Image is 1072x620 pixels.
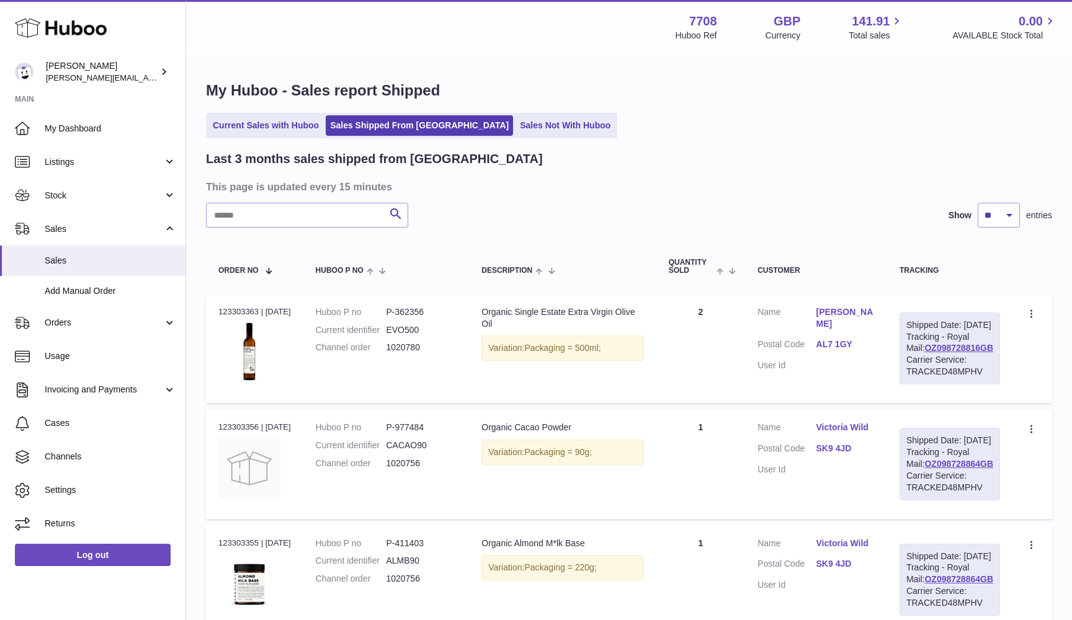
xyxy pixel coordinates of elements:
[757,267,875,275] div: Customer
[757,579,816,591] dt: User Id
[326,115,513,136] a: Sales Shipped From [GEOGRAPHIC_DATA]
[45,518,176,529] span: Returns
[316,555,386,567] dt: Current identifier
[757,306,816,333] dt: Name
[1019,13,1043,30] span: 0.00
[45,123,176,135] span: My Dashboard
[45,223,163,235] span: Sales
[924,343,993,353] a: OZ098728816GB
[816,558,875,570] a: SK9 4JD
[206,151,543,167] h2: Last 3 months sales shipped from [GEOGRAPHIC_DATA]
[481,555,643,580] div: Variation:
[849,30,904,42] span: Total sales
[46,73,249,82] span: [PERSON_NAME][EMAIL_ADDRESS][DOMAIN_NAME]
[45,484,176,496] span: Settings
[952,30,1057,42] span: AVAILABLE Stock Total
[218,306,291,317] div: 123303363 | [DATE]
[386,573,457,585] dd: 1020756
[218,422,291,433] div: 123303356 | [DATE]
[757,538,816,552] dt: Name
[218,437,280,499] img: no-photo.jpg
[924,574,993,584] a: OZ098728864GB
[924,459,993,469] a: OZ098728864GB
[46,60,158,84] div: [PERSON_NAME]
[316,458,386,469] dt: Channel order
[757,339,816,353] dt: Postal Code
[900,544,1000,616] div: Tracking - Royal Mail:
[386,538,457,549] dd: P-411403
[774,13,800,30] strong: GBP
[45,285,176,297] span: Add Manual Order
[45,350,176,362] span: Usage
[952,13,1057,42] a: 0.00 AVAILABLE Stock Total
[516,115,615,136] a: Sales Not With Huboo
[218,267,259,275] span: Order No
[218,552,280,614] img: 77081700557861.jpg
[15,63,33,81] img: victor@erbology.co
[481,440,643,465] div: Variation:
[45,255,176,267] span: Sales
[757,443,816,458] dt: Postal Code
[218,321,280,383] img: 77081700559396.jpg
[316,342,386,353] dt: Channel order
[766,30,801,42] div: Currency
[676,30,717,42] div: Huboo Ref
[45,451,176,463] span: Channels
[45,384,163,396] span: Invoicing and Payments
[218,538,291,549] div: 123303355 | [DATE]
[386,422,457,433] dd: P-977484
[386,342,457,353] dd: 1020780
[1026,210,1052,221] span: entries
[524,343,601,353] span: Packaging = 500ml;
[906,470,993,494] div: Carrier Service: TRACKED48MPHV
[906,354,993,378] div: Carrier Service: TRACKED48MPHV
[15,544,171,566] a: Log out
[816,339,875,350] a: AL7 1GY
[757,558,816,573] dt: Postal Code
[316,440,386,451] dt: Current identifier
[481,538,643,549] div: Organic Almond M*lk Base
[757,360,816,371] dt: User Id
[757,422,816,436] dt: Name
[906,585,993,609] div: Carrier Service: TRACKED48MPHV
[481,422,643,433] div: Organic Cacao Powder
[481,335,643,361] div: Variation:
[900,312,1000,384] div: Tracking - Royal Mail:
[656,409,745,518] td: 1
[316,267,364,275] span: Huboo P no
[900,428,1000,500] div: Tracking - Royal Mail:
[208,115,323,136] a: Current Sales with Huboo
[45,156,163,168] span: Listings
[316,306,386,318] dt: Huboo P no
[906,551,993,562] div: Shipped Date: [DATE]
[757,464,816,476] dt: User Id
[316,573,386,585] dt: Channel order
[906,435,993,446] div: Shipped Date: [DATE]
[816,443,875,454] a: SK9 4JD
[949,210,971,221] label: Show
[386,555,457,567] dd: ALMB90
[206,81,1052,100] h1: My Huboo - Sales report Shipped
[524,447,592,457] span: Packaging = 90g;
[900,267,1000,275] div: Tracking
[816,422,875,433] a: Victoria Wild
[316,422,386,433] dt: Huboo P no
[689,13,717,30] strong: 7708
[481,267,532,275] span: Description
[45,317,163,329] span: Orders
[669,259,713,275] span: Quantity Sold
[816,538,875,549] a: Victoria Wild
[386,324,457,336] dd: EVO500
[656,294,745,403] td: 2
[45,190,163,201] span: Stock
[481,306,643,330] div: Organic Single Estate Extra Virgin Olive Oil
[524,562,596,572] span: Packaging = 220g;
[206,180,1049,193] h3: This page is updated every 15 minutes
[849,13,904,42] a: 141.91 Total sales
[852,13,890,30] span: 141.91
[386,440,457,451] dd: CACAO90
[816,306,875,330] a: [PERSON_NAME]
[316,324,386,336] dt: Current identifier
[316,538,386,549] dt: Huboo P no
[386,458,457,469] dd: 1020756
